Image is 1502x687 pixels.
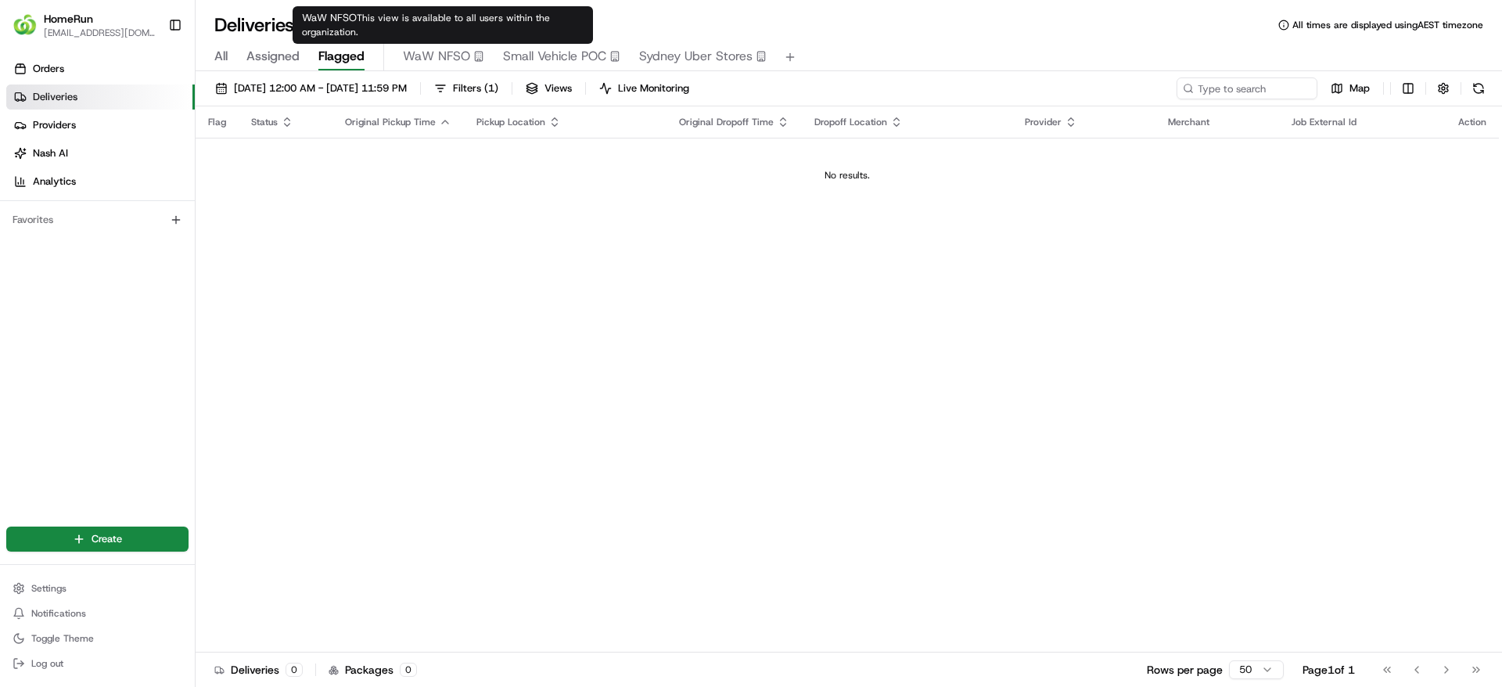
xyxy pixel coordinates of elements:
[544,81,572,95] span: Views
[6,628,189,649] button: Toggle Theme
[453,81,498,95] span: Filters
[6,527,189,552] button: Create
[6,169,195,194] a: Analytics
[618,81,689,95] span: Live Monitoring
[302,12,550,38] span: This view is available to all users within the organization.
[6,56,195,81] a: Orders
[476,116,545,128] span: Pickup Location
[92,532,122,546] span: Create
[6,602,189,624] button: Notifications
[44,27,156,39] button: [EMAIL_ADDRESS][DOMAIN_NAME]
[1458,116,1486,128] div: Action
[214,13,294,38] h1: Deliveries
[208,116,226,128] span: Flag
[31,582,66,595] span: Settings
[1025,116,1062,128] span: Provider
[400,663,417,677] div: 0
[33,90,77,104] span: Deliveries
[1303,662,1355,678] div: Page 1 of 1
[214,47,228,66] span: All
[427,77,505,99] button: Filters(1)
[44,11,93,27] button: HomeRun
[293,6,593,44] div: WaW NFSO
[6,207,189,232] div: Favorites
[519,77,579,99] button: Views
[814,116,887,128] span: Dropoff Location
[6,653,189,674] button: Log out
[1292,19,1483,31] span: All times are displayed using AEST timezone
[33,174,76,189] span: Analytics
[234,81,407,95] span: [DATE] 12:00 AM - [DATE] 11:59 PM
[214,662,303,678] div: Deliveries
[1468,77,1489,99] button: Refresh
[6,141,195,166] a: Nash AI
[31,607,86,620] span: Notifications
[403,47,470,66] span: WaW NFSO
[1177,77,1317,99] input: Type to search
[286,663,303,677] div: 0
[1147,662,1223,678] p: Rows per page
[318,47,365,66] span: Flagged
[6,113,195,138] a: Providers
[592,77,696,99] button: Live Monitoring
[639,47,753,66] span: Sydney Uber Stores
[31,657,63,670] span: Log out
[202,169,1493,182] div: No results.
[33,62,64,76] span: Orders
[6,85,195,110] a: Deliveries
[503,47,606,66] span: Small Vehicle POC
[31,632,94,645] span: Toggle Theme
[33,146,68,160] span: Nash AI
[1168,116,1209,128] span: Merchant
[1324,77,1377,99] button: Map
[345,116,436,128] span: Original Pickup Time
[484,81,498,95] span: ( 1 )
[679,116,774,128] span: Original Dropoff Time
[1292,116,1356,128] span: Job External Id
[208,77,414,99] button: [DATE] 12:00 AM - [DATE] 11:59 PM
[13,13,38,38] img: HomeRun
[6,577,189,599] button: Settings
[33,118,76,132] span: Providers
[1349,81,1370,95] span: Map
[329,662,417,678] div: Packages
[6,6,162,44] button: HomeRunHomeRun[EMAIL_ADDRESS][DOMAIN_NAME]
[246,47,300,66] span: Assigned
[251,116,278,128] span: Status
